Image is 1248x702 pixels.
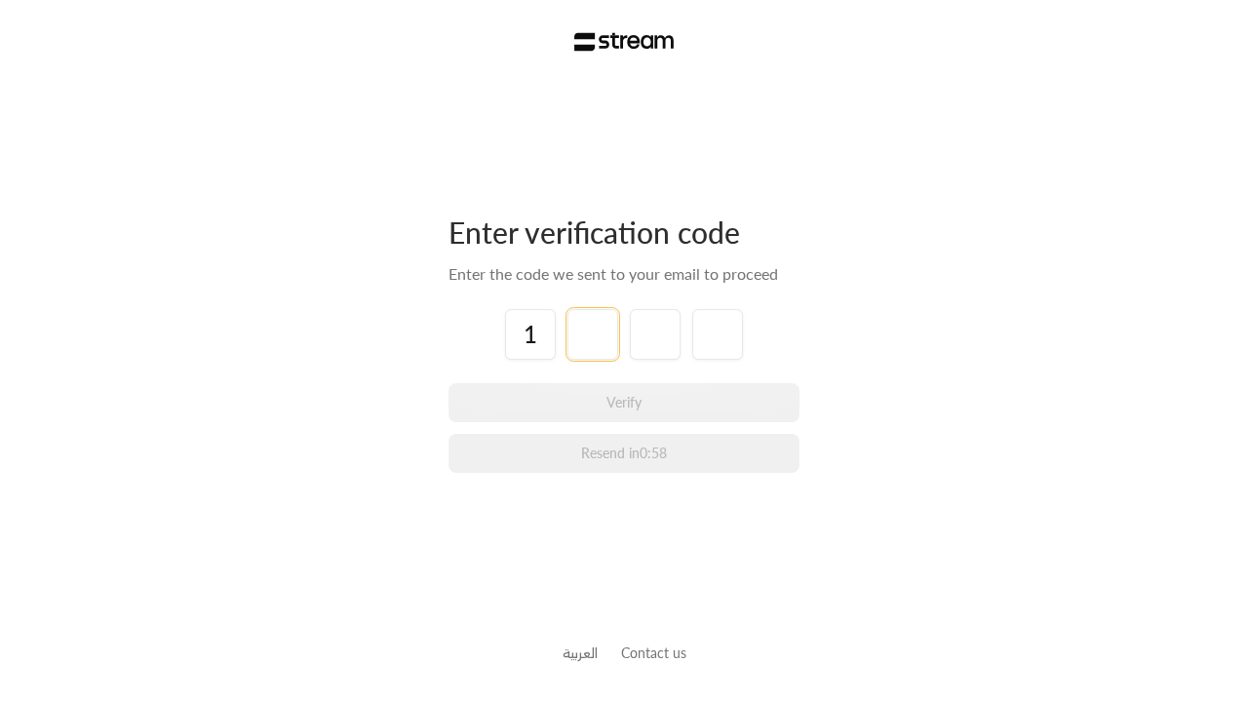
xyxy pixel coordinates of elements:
button: Contact us [621,643,686,663]
div: Enter the code we sent to your email to proceed [448,262,799,286]
a: Contact us [621,644,686,661]
a: العربية [563,635,598,671]
div: Enter verification code [448,214,799,251]
img: Stream Logo [574,32,675,52]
